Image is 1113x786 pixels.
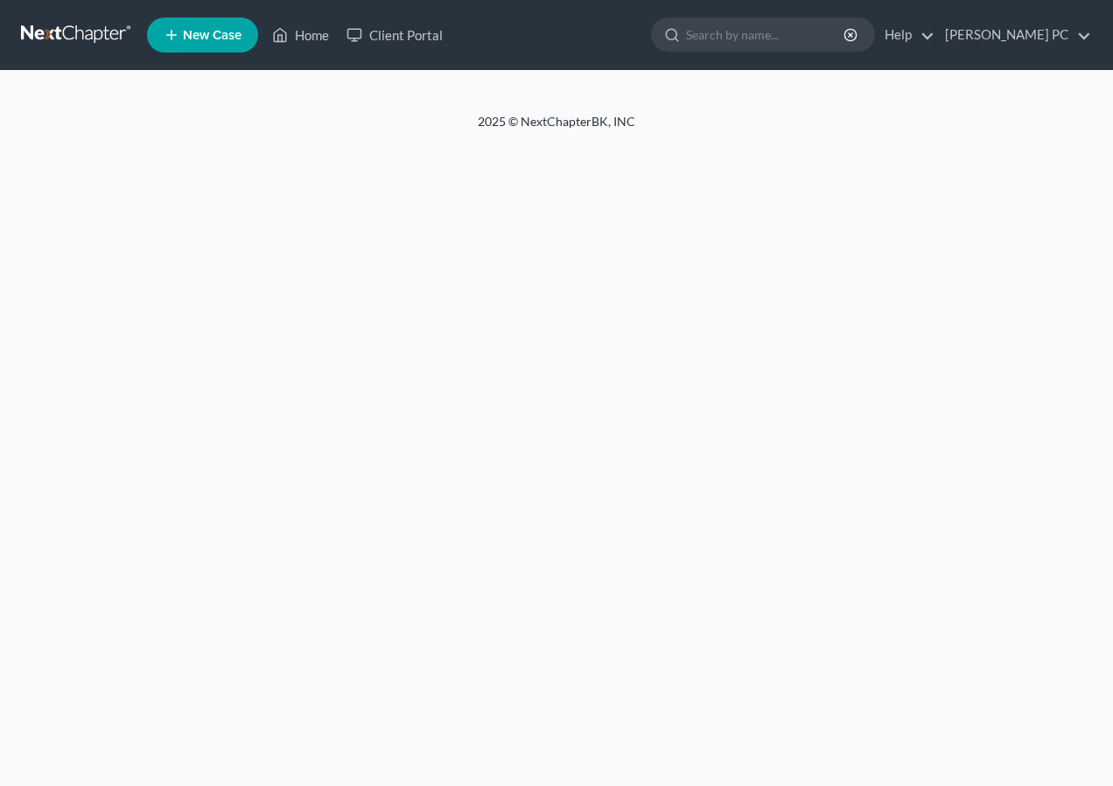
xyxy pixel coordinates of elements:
input: Search by name... [686,18,846,51]
a: Client Portal [338,19,451,51]
a: Help [876,19,934,51]
span: New Case [183,29,241,42]
a: Home [263,19,338,51]
div: 2025 © NextChapterBK, INC [58,113,1055,144]
a: [PERSON_NAME] PC [936,19,1091,51]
